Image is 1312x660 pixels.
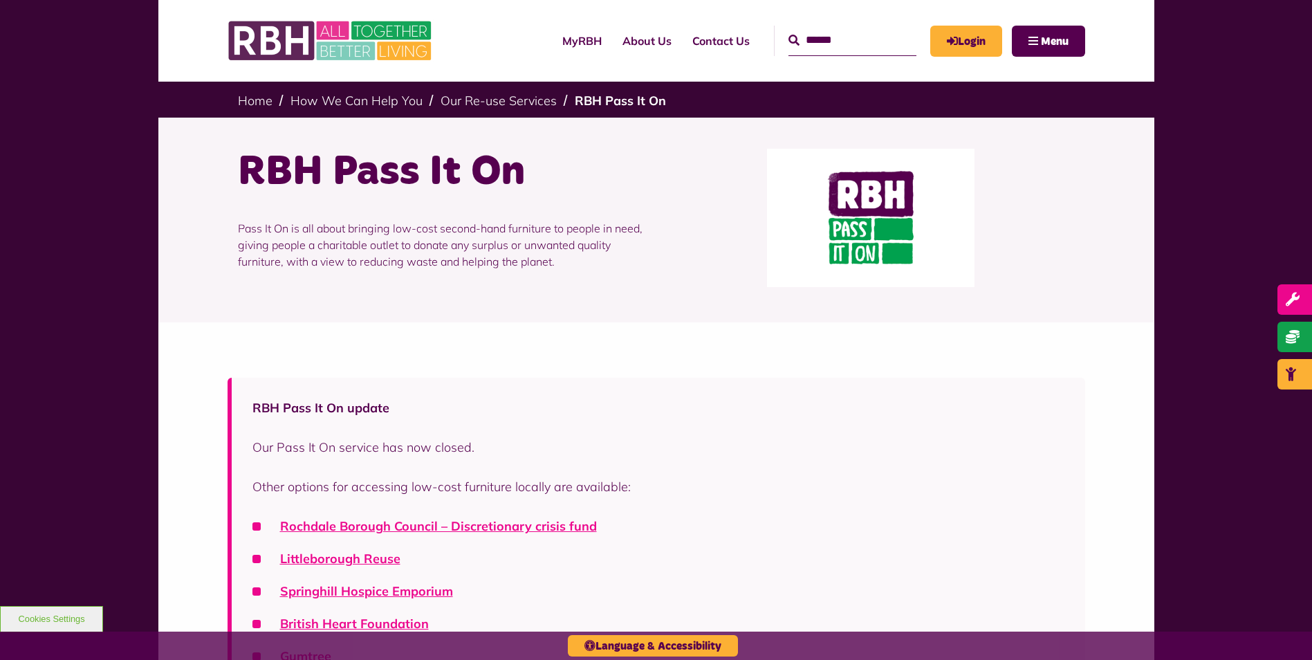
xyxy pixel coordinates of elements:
[612,22,682,59] a: About Us
[280,518,597,534] a: Rochdale Borough Council – Discretionary crisis fund
[252,477,1064,496] p: Other options for accessing low-cost furniture locally are available:
[1012,26,1085,57] button: Navigation
[930,26,1002,57] a: MyRBH
[682,22,760,59] a: Contact Us
[568,635,738,657] button: Language & Accessibility
[552,22,612,59] a: MyRBH
[238,199,646,291] p: Pass It On is all about bringing low-cost second-hand furniture to people in need, giving people ...
[280,616,429,632] a: British Heart Foundation
[238,93,272,109] a: Home
[280,551,400,567] a: Littleborough Reuse
[1250,598,1312,660] iframe: Netcall Web Assistant for live chat
[1041,36,1069,47] span: Menu
[280,583,453,599] a: Springhill Hospice Emporium
[575,93,666,109] a: RBH Pass It On
[252,400,389,416] strong: RBH Pass It On update
[252,438,1064,457] p: Our Pass It On service has now closed.
[290,93,423,109] a: How We Can Help You
[238,145,646,199] h1: RBH Pass It On
[228,14,435,68] img: RBH
[441,93,557,109] a: Our Re-use Services
[767,149,974,287] img: Pass It On Web Logo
